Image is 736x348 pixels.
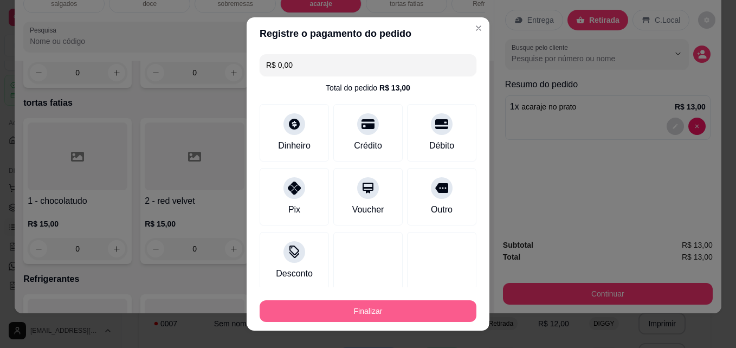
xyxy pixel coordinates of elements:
[354,139,382,152] div: Crédito
[470,20,487,37] button: Close
[379,82,410,93] div: R$ 13,00
[260,300,476,322] button: Finalizar
[266,54,470,76] input: Ex.: hambúrguer de cordeiro
[276,267,313,280] div: Desconto
[278,139,311,152] div: Dinheiro
[247,17,489,50] header: Registre o pagamento do pedido
[326,82,410,93] div: Total do pedido
[429,139,454,152] div: Débito
[288,203,300,216] div: Pix
[352,203,384,216] div: Voucher
[431,203,453,216] div: Outro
